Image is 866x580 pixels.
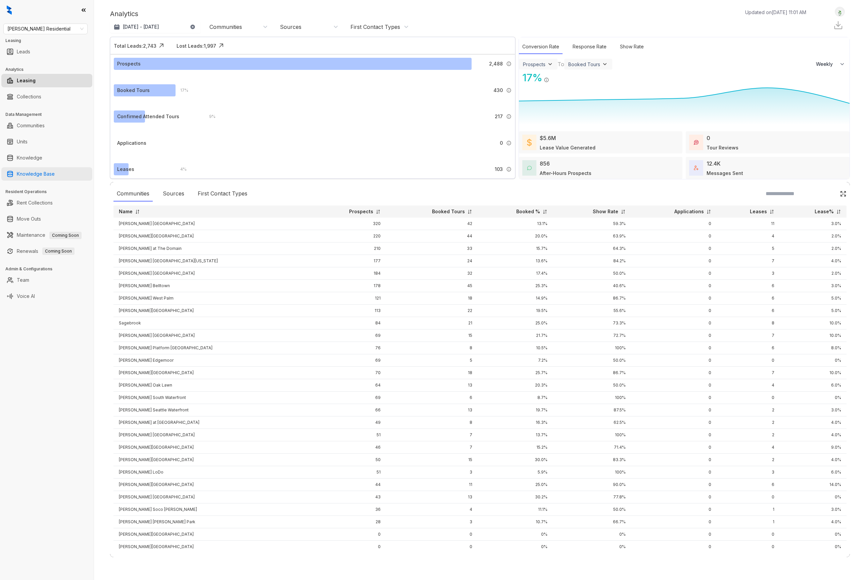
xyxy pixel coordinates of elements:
[478,317,553,329] td: 25.0%
[553,280,631,292] td: 40.6%
[17,119,45,132] a: Communities
[113,429,310,441] td: [PERSON_NAME] [GEOGRAPHIC_DATA]
[631,267,717,280] td: 0
[553,329,631,342] td: 72.7%
[310,454,386,466] td: 50
[386,242,478,255] td: 33
[706,209,711,214] img: sorting
[1,167,92,181] li: Knowledge Base
[553,218,631,230] td: 59.3%
[310,242,386,255] td: 210
[7,24,84,34] span: Griffis Residential
[523,61,545,67] div: Prospects
[780,416,847,429] td: 4.0%
[310,503,386,516] td: 36
[540,160,550,168] div: 856
[542,209,547,214] img: sorting
[617,40,647,54] div: Show Rate
[386,317,478,329] td: 21
[631,317,717,329] td: 0
[310,267,386,280] td: 184
[17,244,75,258] a: RenewalsComing Soon
[1,244,92,258] li: Renewals
[780,479,847,491] td: 14.0%
[631,342,717,354] td: 0
[568,61,600,67] div: Booked Tours
[553,342,631,354] td: 100%
[310,392,386,404] td: 69
[386,466,478,479] td: 3
[769,209,774,214] img: sorting
[310,255,386,267] td: 177
[17,151,42,165] a: Knowledge
[310,218,386,230] td: 320
[780,230,847,242] td: 2.0%
[5,38,94,44] h3: Leasing
[1,151,92,165] li: Knowledge
[540,170,591,177] div: After-Hours Prospects
[780,292,847,305] td: 5.0%
[553,255,631,267] td: 84.2%
[113,379,310,392] td: [PERSON_NAME] Oak Lawn
[432,208,465,215] p: Booked Tours
[310,367,386,379] td: 70
[815,208,834,215] p: Lease%
[519,70,542,85] div: 17 %
[553,230,631,242] td: 63.9%
[631,280,717,292] td: 0
[177,42,216,49] div: Lost Leads: 1,997
[500,139,503,147] span: 0
[780,267,847,280] td: 2.0%
[386,503,478,516] td: 4
[5,189,94,195] h3: Resident Operations
[113,354,310,367] td: [PERSON_NAME] Edgemoor
[174,87,188,94] div: 17 %
[114,42,156,49] div: Total Leads: 2,743
[506,114,512,119] img: Info
[113,305,310,317] td: [PERSON_NAME][GEOGRAPHIC_DATA]
[707,170,743,177] div: Messages Sent
[113,342,310,354] td: [PERSON_NAME] Platform [GEOGRAPHIC_DATA]
[478,491,553,503] td: 30.2%
[478,242,553,255] td: 15.7%
[113,292,310,305] td: [PERSON_NAME] West Palm
[553,466,631,479] td: 100%
[117,166,134,173] div: Leases
[478,429,553,441] td: 13.7%
[516,208,540,215] p: Booked %
[553,404,631,416] td: 87.5%
[717,367,780,379] td: 7
[113,416,310,429] td: [PERSON_NAME] at [GEOGRAPHIC_DATA]
[5,266,94,272] h3: Admin & Configurations
[553,416,631,429] td: 62.5%
[495,113,503,120] span: 217
[717,267,780,280] td: 3
[7,5,12,15] img: logo
[113,491,310,503] td: [PERSON_NAME] [GEOGRAPHIC_DATA]
[553,242,631,255] td: 64.3%
[540,134,556,142] div: $5.6M
[49,232,82,239] span: Coming Soon
[386,379,478,392] td: 13
[717,429,780,441] td: 2
[519,40,563,54] div: Conversion Rate
[478,305,553,317] td: 19.5%
[386,404,478,416] td: 13
[386,218,478,230] td: 42
[506,61,512,66] img: Info
[17,273,29,287] a: Team
[5,66,94,73] h3: Analytics
[631,354,717,367] td: 0
[478,479,553,491] td: 25.0%
[717,404,780,416] td: 2
[780,329,847,342] td: 10.0%
[478,503,553,516] td: 11.1%
[553,479,631,491] td: 90.0%
[478,354,553,367] td: 7.2%
[780,342,847,354] td: 8.0%
[1,135,92,148] li: Units
[717,392,780,404] td: 0
[833,20,843,30] img: Download
[553,367,631,379] td: 86.7%
[631,305,717,317] td: 0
